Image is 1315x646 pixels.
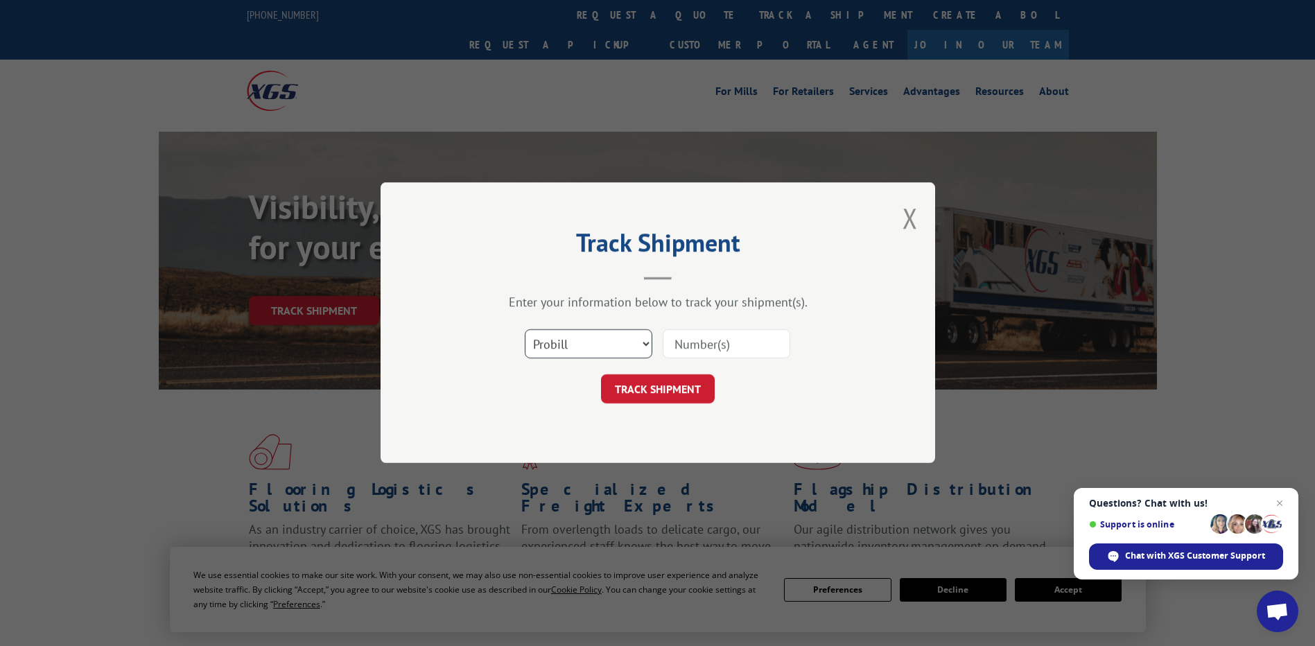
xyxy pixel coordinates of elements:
[663,330,790,359] input: Number(s)
[450,295,866,311] div: Enter your information below to track your shipment(s).
[1089,519,1205,530] span: Support is online
[1271,495,1288,512] span: Close chat
[450,233,866,259] h2: Track Shipment
[1089,543,1283,570] div: Chat with XGS Customer Support
[601,375,715,404] button: TRACK SHIPMENT
[1257,591,1298,632] div: Open chat
[903,200,918,236] button: Close modal
[1089,498,1283,509] span: Questions? Chat with us!
[1125,550,1265,562] span: Chat with XGS Customer Support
